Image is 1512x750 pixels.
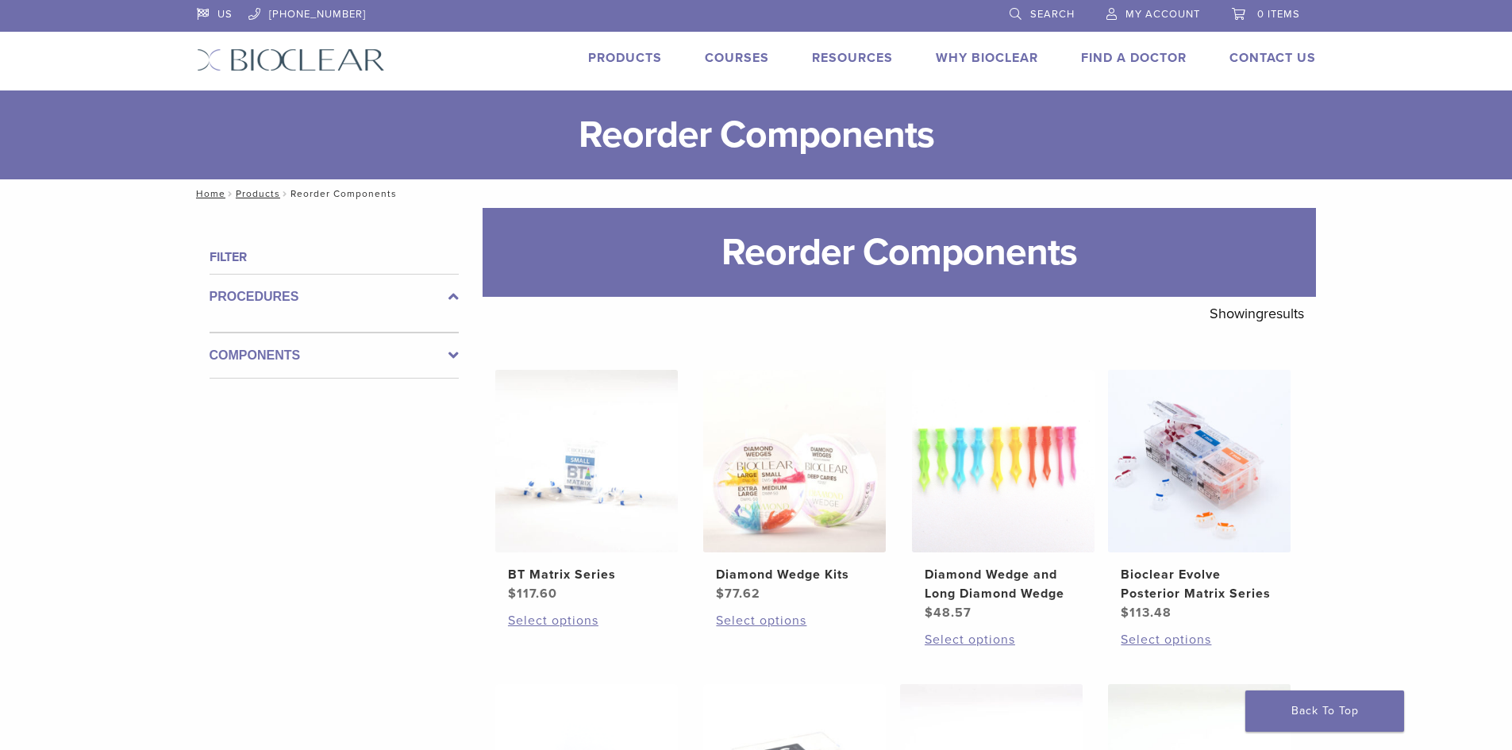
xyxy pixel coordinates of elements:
a: Contact Us [1229,50,1316,66]
nav: Reorder Components [185,179,1328,208]
a: Home [191,188,225,199]
a: Bioclear Evolve Posterior Matrix SeriesBioclear Evolve Posterior Matrix Series $113.48 [1107,370,1292,622]
img: Bioclear Evolve Posterior Matrix Series [1108,370,1291,552]
a: Courses [705,50,769,66]
h2: Diamond Wedge and Long Diamond Wedge [925,565,1082,603]
a: Select options for “Diamond Wedge and Long Diamond Wedge” [925,630,1082,649]
span: $ [508,586,517,602]
label: Components [210,346,459,365]
h2: BT Matrix Series [508,565,665,584]
a: Products [236,188,280,199]
span: $ [716,586,725,602]
bdi: 117.60 [508,586,557,602]
img: Diamond Wedge Kits [703,370,886,552]
h2: Bioclear Evolve Posterior Matrix Series [1121,565,1278,603]
span: My Account [1125,8,1200,21]
a: Back To Top [1245,690,1404,732]
span: $ [925,605,933,621]
a: Find A Doctor [1081,50,1187,66]
a: Products [588,50,662,66]
a: BT Matrix SeriesBT Matrix Series $117.60 [494,370,679,603]
p: Showing results [1210,297,1304,330]
a: Why Bioclear [936,50,1038,66]
a: Diamond Wedge KitsDiamond Wedge Kits $77.62 [702,370,887,603]
span: $ [1121,605,1129,621]
h2: Diamond Wedge Kits [716,565,873,584]
img: BT Matrix Series [495,370,678,552]
span: 0 items [1257,8,1300,21]
img: Bioclear [197,48,385,71]
img: Diamond Wedge and Long Diamond Wedge [912,370,1095,552]
h4: Filter [210,248,459,267]
bdi: 113.48 [1121,605,1172,621]
h1: Reorder Components [483,208,1316,297]
a: Resources [812,50,893,66]
a: Diamond Wedge and Long Diamond WedgeDiamond Wedge and Long Diamond Wedge $48.57 [911,370,1096,622]
a: Select options for “BT Matrix Series” [508,611,665,630]
span: / [280,190,290,198]
span: Search [1030,8,1075,21]
span: / [225,190,236,198]
a: Select options for “Diamond Wedge Kits” [716,611,873,630]
bdi: 77.62 [716,586,760,602]
label: Procedures [210,287,459,306]
a: Select options for “Bioclear Evolve Posterior Matrix Series” [1121,630,1278,649]
bdi: 48.57 [925,605,971,621]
